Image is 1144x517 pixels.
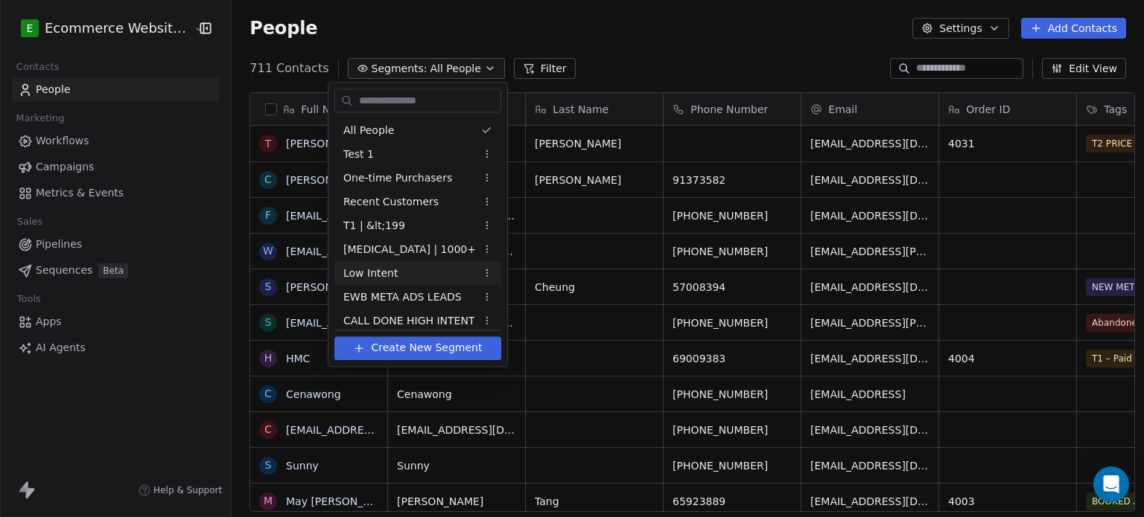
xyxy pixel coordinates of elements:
[343,194,439,210] span: Recent Customers
[343,242,476,257] span: [MEDICAL_DATA] | 1000+
[343,123,394,138] span: All People
[343,289,462,305] span: EWB META ADS LEADS
[343,313,474,329] span: CALL DONE HIGH INTENT
[343,170,452,186] span: One-time Purchasers
[334,118,501,452] div: Suggestions
[343,147,374,162] span: Test 1
[343,266,398,281] span: Low Intent
[371,341,482,356] span: Create New Segment
[334,336,501,360] button: Create New Segment
[343,218,405,234] span: T1 | &lt;199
